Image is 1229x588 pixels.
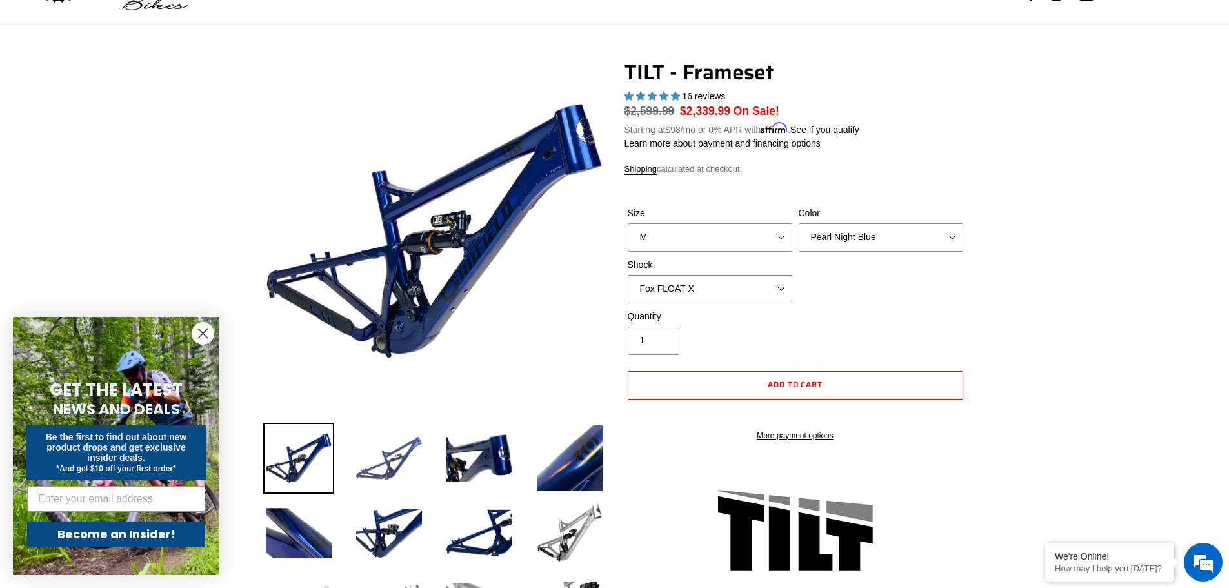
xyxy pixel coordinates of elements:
a: See if you qualify - Learn more about Affirm Financing (opens in modal) [790,125,859,135]
div: We're Online! [1055,551,1164,562]
span: $2,339.99 [680,105,730,117]
img: Load image into Gallery viewer, TILT - Frameset [263,498,334,569]
span: NEWS AND DEALS [53,399,180,420]
img: Load image into Gallery viewer, TILT - Frameset [263,423,334,494]
span: GET THE LATEST [50,378,183,401]
img: Load image into Gallery viewer, TILT - Frameset [534,498,605,569]
input: Enter your email address [27,486,205,512]
span: 16 reviews [682,91,725,101]
span: We're online! [75,163,178,293]
span: Affirm [761,123,788,134]
label: Quantity [628,310,792,323]
img: Load image into Gallery viewer, TILT - Frameset [444,423,515,494]
div: calculated at checkout. [624,163,966,176]
span: $98 [665,125,680,135]
a: Shipping [624,164,657,175]
img: Load image into Gallery viewer, TILT - Frameset [354,498,425,569]
span: *And get $10 off your first order* [56,464,175,473]
span: 5.00 stars [624,91,683,101]
label: Color [799,207,963,220]
button: Close dialog [192,322,214,345]
div: Chat with us now [86,72,236,89]
img: d_696896380_company_1647369064580_696896380 [41,65,74,97]
div: Navigation go back [14,71,34,90]
img: Load image into Gallery viewer, TILT - Frameset [444,498,515,569]
span: On Sale! [734,103,779,119]
textarea: Type your message and hit 'Enter' [6,352,246,398]
a: More payment options [628,430,963,441]
h1: TILT - Frameset [624,60,966,85]
span: Be the first to find out about new product drops and get exclusive insider deals. [46,432,187,463]
div: Minimize live chat window [212,6,243,37]
label: Shock [628,258,792,272]
button: Become an Insider! [27,522,205,547]
img: Load image into Gallery viewer, TILT - Frameset [534,423,605,494]
button: Add to cart [628,371,963,400]
img: Load image into Gallery viewer, TILT - Frameset [354,423,425,494]
span: Add to cart [768,378,823,390]
s: $2,599.99 [624,105,675,117]
p: How may I help you today? [1055,563,1164,573]
label: Size [628,207,792,220]
p: Starting at /mo or 0% APR with . [624,120,859,137]
a: Learn more about payment and financing options [624,138,821,148]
